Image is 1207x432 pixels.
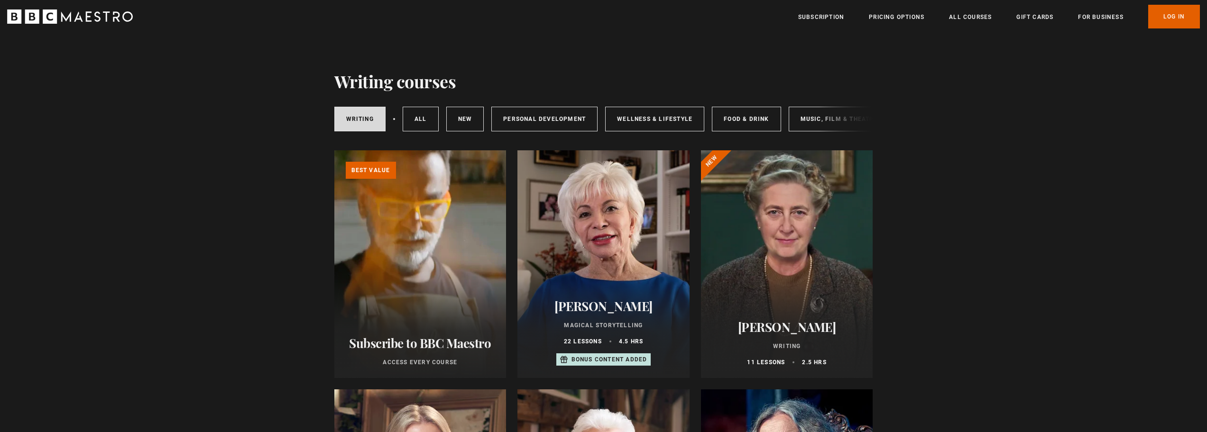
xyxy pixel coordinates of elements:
a: All Courses [949,12,992,22]
a: Writing [334,107,386,131]
a: Gift Cards [1016,12,1053,22]
h1: Writing courses [334,71,456,91]
a: New [446,107,484,131]
a: [PERSON_NAME] Writing 11 lessons 2.5 hrs New [701,150,873,378]
a: Food & Drink [712,107,781,131]
a: Subscription [798,12,844,22]
a: [PERSON_NAME] Magical Storytelling 22 lessons 4.5 hrs Bonus content added [517,150,690,378]
a: Log In [1148,5,1200,28]
p: Best value [346,162,396,179]
a: Music, Film & Theatre [789,107,890,131]
a: Wellness & Lifestyle [605,107,704,131]
h2: [PERSON_NAME] [712,320,862,334]
svg: BBC Maestro [7,9,133,24]
p: 2.5 hrs [802,358,826,367]
a: Pricing Options [869,12,924,22]
p: 11 lessons [747,358,785,367]
p: 22 lessons [564,337,602,346]
p: Magical Storytelling [529,321,678,330]
p: Bonus content added [571,355,647,364]
p: Writing [712,342,862,350]
a: Personal Development [491,107,598,131]
a: For business [1078,12,1123,22]
p: 4.5 hrs [619,337,643,346]
nav: Primary [798,5,1200,28]
h2: [PERSON_NAME] [529,299,678,313]
a: All [403,107,439,131]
